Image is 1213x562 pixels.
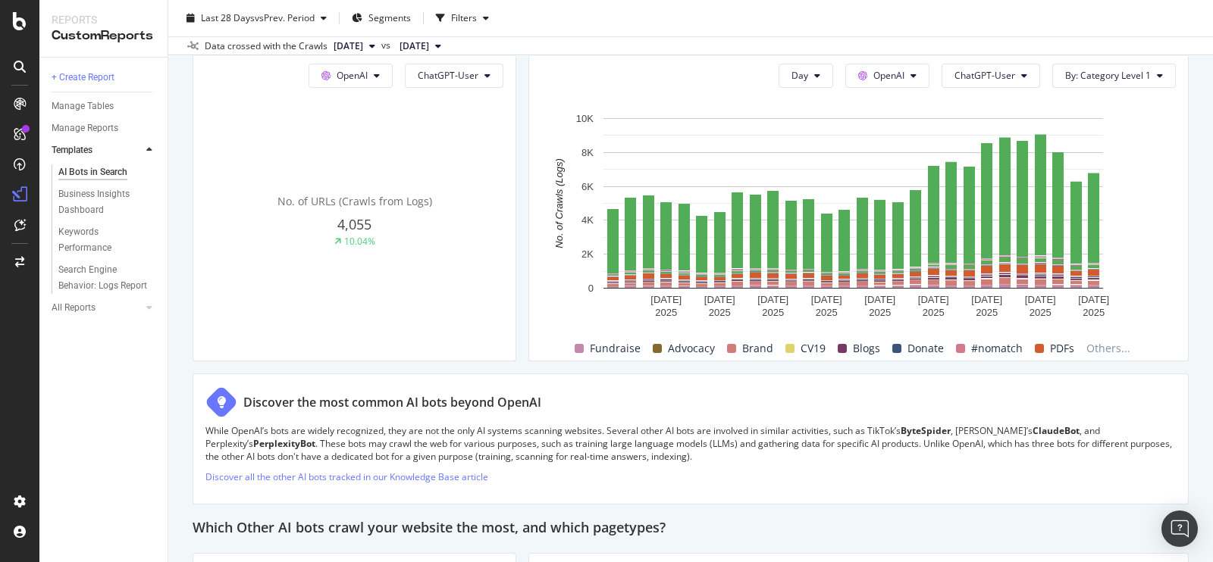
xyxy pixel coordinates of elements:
div: 10.04% [344,235,375,248]
span: 4,055 [337,215,371,233]
div: AI Bots in Search [58,164,127,180]
text: [DATE] [1025,294,1056,305]
span: Blogs [853,339,880,357]
text: 2025 [763,307,785,318]
a: Search Engine Behavior: Logs Report [58,262,157,294]
text: 2025 [1083,307,1105,318]
text: 2025 [656,307,678,318]
svg: A chart. [541,111,1166,323]
text: [DATE] [811,294,842,305]
text: 4K [581,215,594,226]
div: Keywords Performance [58,224,143,256]
span: vs [381,39,393,52]
button: By: Category Level 1 [1052,64,1176,88]
div: + Create Report [52,70,114,86]
span: Last 28 Days [201,11,255,24]
div: Business Insights Dashboard [58,186,146,218]
strong: ClaudeBot [1033,424,1080,437]
text: 2025 [709,307,731,318]
span: 2025 Aug. 15th [334,39,363,53]
text: No. of Crawls (Logs) [553,158,565,248]
div: All Reports [52,300,96,316]
a: + Create Report [52,70,157,86]
div: Templates [52,142,92,158]
text: 2025 [923,307,945,318]
a: Keywords Performance [58,224,157,256]
span: OpenAI [873,69,904,82]
button: OpenAI [845,64,929,88]
div: Discover the most common AI bots beyond OpenAIWhile OpenAI’s bots are widely recognized, they are... [193,373,1189,504]
a: Manage Reports [52,120,157,136]
button: [DATE] [393,37,447,55]
div: CustomReports [52,27,155,45]
span: 2025 Jul. 18th [400,39,429,53]
text: 0 [588,283,594,294]
text: [DATE] [758,294,789,305]
div: Discover the most common AI bots beyond OpenAI [243,394,541,411]
a: Templates [52,142,142,158]
span: Others... [1080,339,1136,357]
h2: Which Other AI bots crawl your website the most, and which pagetypes? [193,517,666,541]
button: ChatGPT-User [942,64,1040,88]
span: OpenAI [337,69,368,82]
text: [DATE] [651,294,682,305]
div: Unique URLs Crawled from ChatGPT-UserOpenAIChatGPT-UserNo. of URLs (Crawls from Logs)4,05510.04% [193,20,516,361]
div: Reports [52,12,155,27]
span: vs Prev. Period [255,11,315,24]
text: [DATE] [972,294,1003,305]
span: ChatGPT-User [418,69,478,82]
span: #nomatch [971,339,1023,357]
span: ChatGPT-User [954,69,1015,82]
text: 2025 [816,307,838,318]
text: 10K [576,113,594,124]
div: Data crossed with the Crawls [205,39,328,53]
text: [DATE] [865,294,896,305]
text: [DATE] [1079,294,1110,305]
div: Manage Reports [52,120,118,136]
div: Open Intercom Messenger [1161,510,1198,547]
span: CV19 [801,339,826,357]
text: 2K [581,248,594,260]
button: Segments [346,6,417,30]
button: Day [779,64,833,88]
p: While OpenAI’s bots are widely recognized, they are not the only AI systems scanning websites. Se... [205,424,1176,463]
div: Search Engine Behavior: Logs Report [58,262,148,294]
strong: ByteSpider [901,424,951,437]
a: All Reports [52,300,142,316]
text: 8K [581,147,594,158]
a: Discover all the other AI bots tracked in our Knowledge Base article [205,470,488,483]
a: AI Bots in Search [58,164,157,180]
span: No. of URLs (Crawls from Logs) [277,194,432,208]
a: Business Insights Dashboard [58,186,157,218]
div: Crawl Volume from ChatGPT-User by Category Level 1DayOpenAIChatGPT-UserBy: Category Level 1A char... [528,20,1189,361]
div: Manage Tables [52,98,114,114]
span: Day [791,69,808,82]
text: 6K [581,181,594,192]
span: Segments [368,11,411,24]
button: Last 28 DaysvsPrev. Period [180,6,333,30]
span: Donate [907,339,944,357]
a: Manage Tables [52,98,157,114]
text: [DATE] [704,294,735,305]
button: ChatGPT-User [405,64,503,88]
button: Filters [430,6,495,30]
text: [DATE] [918,294,949,305]
button: OpenAI [309,64,393,88]
text: 2025 [870,307,892,318]
span: By: Category Level 1 [1065,69,1151,82]
span: Brand [742,339,773,357]
span: Fundraise [590,339,641,357]
span: Advocacy [668,339,715,357]
text: 2025 [1030,307,1052,318]
strong: PerplexityBot [253,437,315,450]
span: PDFs [1050,339,1074,357]
div: Which Other AI bots crawl your website the most, and which pagetypes? [193,517,1189,541]
text: 2025 [976,307,998,318]
div: Filters [451,11,477,24]
button: [DATE] [328,37,381,55]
